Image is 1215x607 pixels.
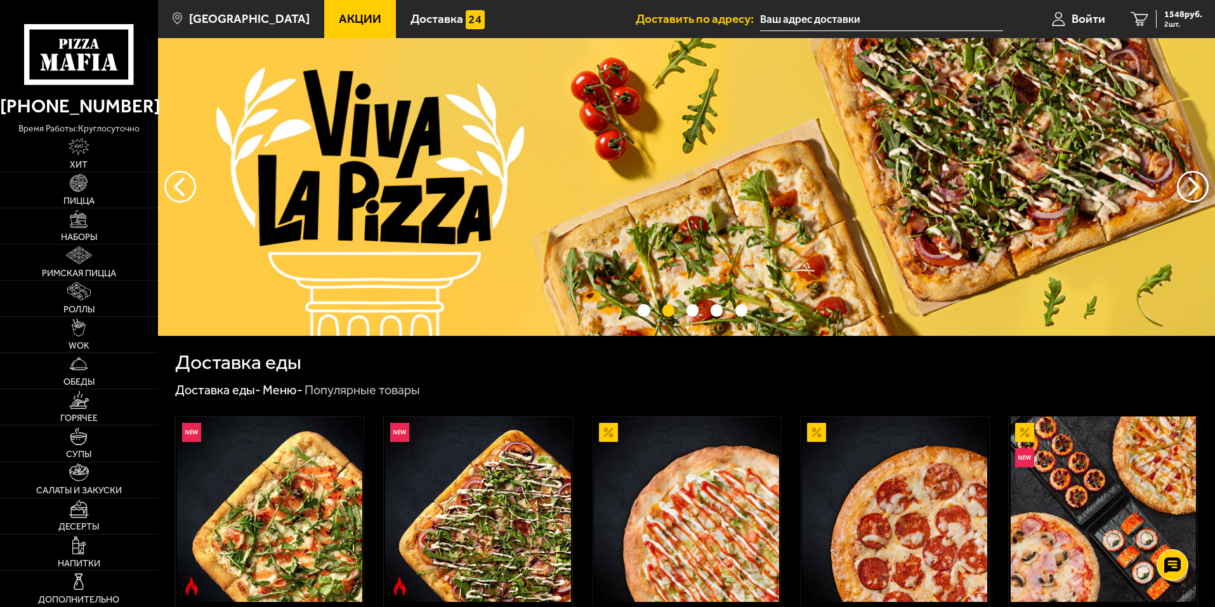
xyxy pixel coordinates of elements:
button: следующий [164,171,196,203]
a: Доставка еды- [175,382,261,397]
img: Аль-Шам 25 см (тонкое тесто) [594,417,779,602]
img: Новинка [1015,448,1034,467]
span: Обеды [63,378,95,387]
span: Горячее [60,414,98,423]
a: НовинкаОстрое блюдоРимская с мясным ассорти [384,417,572,602]
span: Доставить по адресу: [636,13,760,25]
img: Пепперони 25 см (толстое с сыром) [802,417,987,602]
span: [GEOGRAPHIC_DATA] [189,13,310,25]
a: АкционныйПепперони 25 см (толстое с сыром) [801,417,989,602]
span: Напитки [58,559,100,568]
span: Салаты и закуски [36,486,122,495]
input: Ваш адрес доставки [760,8,1003,31]
span: Войти [1072,13,1105,25]
span: Дополнительно [38,596,119,604]
span: Десерты [58,523,99,531]
button: точки переключения [662,304,674,316]
a: НовинкаОстрое блюдоРимская с креветками [176,417,364,602]
img: Всё включено [1011,417,1196,602]
span: Акции [339,13,381,25]
img: Акционный [1015,423,1034,442]
a: АкционныйАль-Шам 25 см (тонкое тесто) [593,417,781,602]
img: Острое блюдо [390,577,409,596]
button: точки переключения [686,304,699,316]
img: Новинка [390,423,409,442]
span: Супы [66,450,91,459]
button: точки переключения [638,304,650,316]
img: Острое блюдо [182,577,201,596]
span: Роллы [63,305,95,314]
img: Римская с креветками [177,417,362,602]
a: АкционныйНовинкаВсё включено [1009,417,1197,602]
button: предыдущий [1177,171,1209,203]
span: Хит [70,161,88,170]
img: Акционный [599,423,618,442]
span: Наборы [61,233,97,242]
div: Популярные товары [305,382,420,399]
span: 1548 руб. [1164,10,1202,19]
span: WOK [69,342,89,350]
span: 2 шт. [1164,20,1202,28]
h1: Доставка еды [175,352,301,373]
img: Акционный [807,423,826,442]
img: 15daf4d41897b9f0e9f617042186c801.svg [466,10,485,29]
span: Римская пицца [42,269,116,278]
button: точки переключения [711,304,723,316]
a: Меню- [263,382,303,397]
img: Новинка [182,423,201,442]
button: точки переключения [735,304,747,316]
span: Доставка [410,13,463,25]
span: Пицца [63,197,95,206]
img: Римская с мясным ассорти [385,417,570,602]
